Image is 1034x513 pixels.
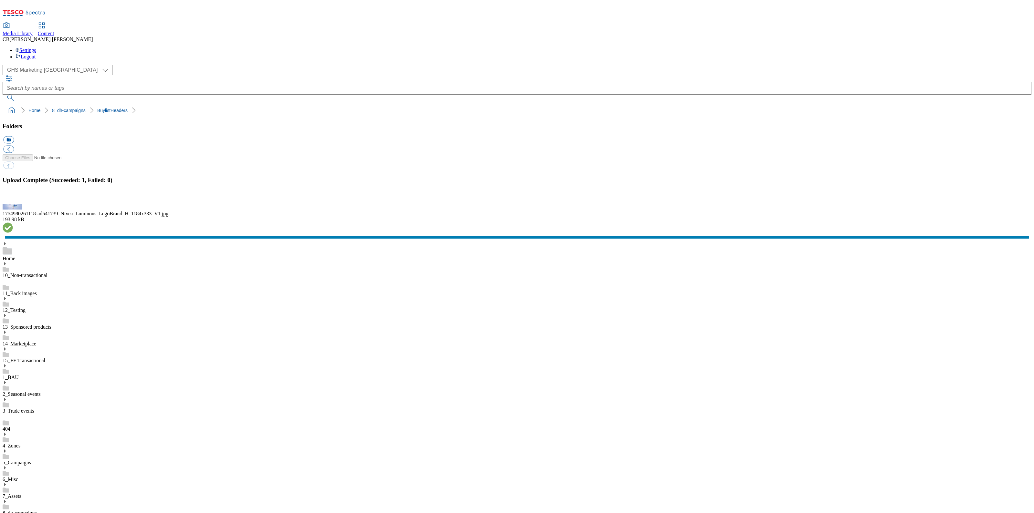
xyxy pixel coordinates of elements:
a: 1_BAU [3,374,19,380]
span: [PERSON_NAME] [PERSON_NAME] [9,36,93,42]
a: BuylistHeaders [97,108,128,113]
a: 10_Non-transactional [3,272,47,278]
a: 404 [3,426,10,432]
a: Logout [16,54,36,59]
div: 193.98 kB [3,217,1031,222]
a: Media Library [3,23,33,36]
h3: Folders [3,123,1031,130]
a: Home [3,256,15,261]
a: 12_Testing [3,307,26,313]
a: 7_Assets [3,493,21,499]
div: 1754980261118-ad541739_Nivea_Luminous_LegoBrand_H_1184x333_V1.jpg [3,211,1031,217]
a: 13_Sponsored products [3,324,51,330]
nav: breadcrumb [3,104,1031,117]
a: 8_dh-campaigns [52,108,86,113]
a: 4_Zones [3,443,20,448]
a: Content [38,23,54,36]
span: Media Library [3,31,33,36]
a: Settings [16,47,36,53]
a: 3_Trade events [3,408,34,414]
input: Search by names or tags [3,82,1031,95]
a: 6_Misc [3,477,18,482]
a: home [6,105,17,116]
a: 14_Marketplace [3,341,36,346]
img: preview [3,204,22,210]
h3: Upload Complete (Succeeded: 1, Failed: 0) [3,177,1031,184]
span: Content [38,31,54,36]
a: 15_FF Transactional [3,358,45,363]
a: Home [28,108,40,113]
a: 2_Seasonal events [3,391,41,397]
a: 11_Back images [3,291,37,296]
a: 5_Campaigns [3,460,31,465]
span: CB [3,36,9,42]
